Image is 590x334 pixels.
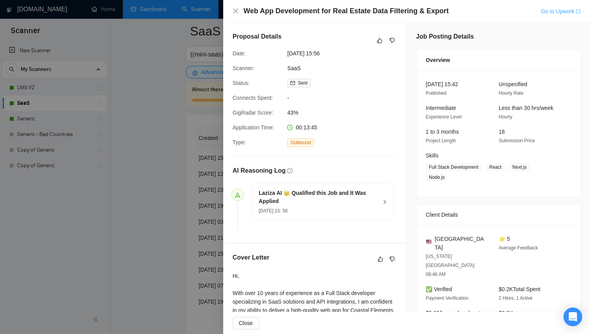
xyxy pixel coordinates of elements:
[290,81,295,85] span: mail
[378,256,383,262] span: like
[389,37,395,44] span: dislike
[563,307,582,326] div: Open Intercom Messenger
[486,163,505,171] span: React
[377,37,382,44] span: like
[243,6,449,16] h4: Web App Development for Real Estate Data Filtering & Export
[426,173,448,182] span: Node.js
[509,163,530,171] span: Next.js
[426,286,452,292] span: ✅ Verified
[287,49,404,58] span: [DATE] 15:56
[233,50,245,57] span: Date:
[296,124,317,131] span: 00:13:45
[389,256,395,262] span: dislike
[287,94,404,102] span: -
[298,80,307,86] span: Sent
[235,192,240,198] span: send
[233,110,273,116] span: GigRadar Score:
[499,236,510,242] span: ⭐ 5
[426,295,468,301] span: Payment Verification
[426,138,456,143] span: Project Length
[499,295,533,301] span: 2 Hires, 1 Active
[233,166,286,175] h5: AI Reasoning Log
[233,95,273,101] span: Connects Spent:
[233,8,239,14] span: close
[426,152,439,159] span: Skills
[426,129,459,135] span: 1 to 3 months
[376,254,385,264] button: like
[233,8,239,14] button: Close
[499,114,512,120] span: Hourly
[426,56,450,64] span: Overview
[287,64,404,72] span: SaaS
[233,80,250,86] span: Status:
[416,32,474,41] h5: Job Posting Details
[499,286,540,292] span: $0.2K Total Spent
[233,253,269,262] h5: Cover Letter
[287,108,404,117] span: 43%
[426,254,474,277] span: [US_STATE][GEOGRAPHIC_DATA] 08:46 AM
[287,138,314,147] span: Outbound
[387,36,397,45] button: dislike
[233,65,254,71] span: Scanner:
[239,319,253,327] span: Close
[499,310,513,316] span: $0.2K
[375,36,384,45] button: like
[426,105,456,111] span: Intermediate
[382,200,387,204] span: right
[287,125,293,130] span: clock-circle
[426,114,462,120] span: Experience Level
[233,139,246,145] span: Type:
[541,8,581,14] a: Go to Upworkexport
[426,163,482,171] span: Full Stack Development
[287,168,293,173] span: question-circle
[426,81,458,87] span: [DATE] 15:42
[426,310,483,325] span: $5.00/hr avg hourly rate paid
[499,138,535,143] span: Submission Price
[499,129,505,135] span: 18
[435,235,486,252] span: [GEOGRAPHIC_DATA]
[233,32,281,41] h5: Proposal Details
[499,105,553,111] span: Less than 30 hrs/week
[259,189,378,205] h5: Laziza AI 👑 Qualified this Job and It Was Applied
[387,254,397,264] button: dislike
[499,90,523,96] span: Hourly Rate
[499,81,527,87] span: Unspecified
[233,124,274,131] span: Application Time:
[426,239,432,244] img: 🇺🇸
[426,204,571,225] div: Client Details
[426,90,446,96] span: Published
[233,317,259,329] button: Close
[499,245,538,251] span: Average Feedback
[576,9,581,14] span: export
[259,208,288,214] span: [DATE] 15: 56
